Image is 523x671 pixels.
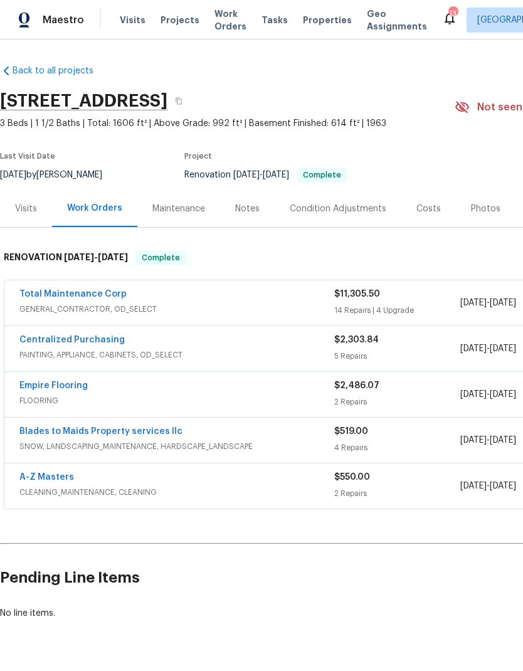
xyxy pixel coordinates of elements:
span: - [460,480,516,492]
div: Condition Adjustments [290,203,386,215]
div: Costs [416,203,441,215]
span: [DATE] [460,344,487,353]
span: Complete [298,171,346,179]
a: Blades to Maids Property services llc [19,427,182,436]
span: - [460,388,516,401]
span: [DATE] [460,436,487,445]
span: $550.00 [334,473,370,482]
span: $11,305.50 [334,290,380,299]
span: [DATE] [263,171,289,179]
div: 14 Repairs | 4 Upgrade [334,304,460,317]
span: Complete [137,251,185,264]
a: Empire Flooring [19,381,88,390]
div: 2 Repairs [334,396,460,408]
span: [DATE] [490,390,516,399]
span: [DATE] [233,171,260,179]
span: Geo Assignments [367,8,427,33]
span: [DATE] [490,344,516,353]
div: 4 Repairs [334,441,460,454]
span: - [460,342,516,355]
span: [DATE] [98,253,128,262]
span: - [460,434,516,446]
a: Centralized Purchasing [19,335,125,344]
span: SNOW, LANDSCAPING_MAINTENANCE, HARDSCAPE_LANDSCAPE [19,440,334,453]
span: - [64,253,128,262]
span: CLEANING_MAINTENANCE, CLEANING [19,486,334,499]
div: Photos [471,203,500,215]
span: [DATE] [460,299,487,307]
span: GENERAL_CONTRACTOR, OD_SELECT [19,303,334,315]
span: [DATE] [490,436,516,445]
div: 13 [448,8,457,20]
div: Visits [15,203,37,215]
span: [DATE] [490,299,516,307]
span: Tasks [261,16,288,24]
div: 5 Repairs [334,350,460,362]
div: Notes [235,203,260,215]
a: A-Z Masters [19,473,74,482]
span: Project [184,152,212,160]
span: Visits [120,14,145,26]
div: Maintenance [152,203,205,215]
span: $2,486.07 [334,381,379,390]
span: Properties [303,14,352,26]
div: 2 Repairs [334,487,460,500]
button: Copy Address [167,90,190,112]
span: [DATE] [64,253,94,262]
div: Work Orders [67,202,122,214]
h6: RENOVATION [4,250,128,265]
span: PAINTING, APPLIANCE, CABINETS, OD_SELECT [19,349,334,361]
span: Projects [161,14,199,26]
span: Maestro [43,14,84,26]
span: $2,303.84 [334,335,379,344]
span: - [233,171,289,179]
span: Work Orders [214,8,246,33]
span: - [460,297,516,309]
span: FLOORING [19,394,334,407]
span: Renovation [184,171,347,179]
span: [DATE] [490,482,516,490]
span: $519.00 [334,427,368,436]
a: Total Maintenance Corp [19,290,127,299]
span: [DATE] [460,482,487,490]
span: [DATE] [460,390,487,399]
